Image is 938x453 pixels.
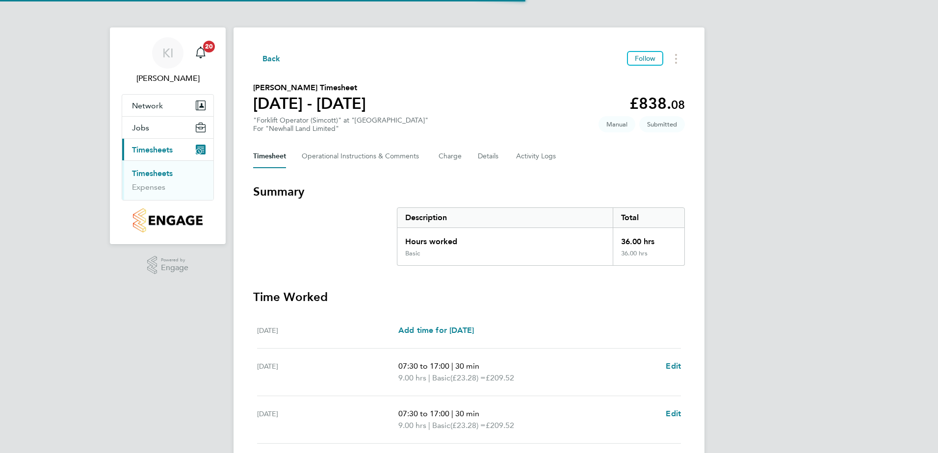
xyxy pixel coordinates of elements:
[147,256,189,275] a: Powered byEngage
[110,27,226,244] nav: Main navigation
[613,208,684,227] div: Total
[599,116,635,132] span: This timesheet was manually created.
[666,409,681,418] span: Edit
[398,421,426,430] span: 9.00 hrs
[253,184,685,200] h3: Summary
[133,208,202,232] img: countryside-properties-logo-retina.png
[262,53,281,65] span: Back
[161,256,188,264] span: Powered by
[191,37,210,69] a: 20
[627,51,663,66] button: Follow
[257,360,398,384] div: [DATE]
[455,361,479,371] span: 30 min
[486,421,514,430] span: £209.52
[671,98,685,112] span: 08
[122,95,213,116] button: Network
[253,289,685,305] h3: Time Worked
[253,145,286,168] button: Timesheet
[428,373,430,382] span: |
[666,360,681,372] a: Edit
[253,52,281,65] button: Back
[253,125,428,133] div: For "Newhall Land Limited"
[253,82,366,94] h2: [PERSON_NAME] Timesheet
[397,208,613,227] div: Description
[405,250,420,257] div: Basic
[635,54,655,63] span: Follow
[478,145,500,168] button: Details
[122,73,214,84] span: Kieron Ingram
[428,421,430,430] span: |
[132,169,173,178] a: Timesheets
[667,51,685,66] button: Timesheets Menu
[450,421,486,430] span: (£23.28) =
[257,325,398,336] div: [DATE]
[122,37,214,84] a: KI[PERSON_NAME]
[398,325,474,336] a: Add time for [DATE]
[613,228,684,250] div: 36.00 hrs
[132,123,149,132] span: Jobs
[257,408,398,431] div: [DATE]
[666,361,681,371] span: Edit
[122,117,213,138] button: Jobs
[450,373,486,382] span: (£23.28) =
[516,145,557,168] button: Activity Logs
[161,264,188,272] span: Engage
[432,420,450,431] span: Basic
[122,139,213,160] button: Timesheets
[398,326,474,335] span: Add time for [DATE]
[451,361,453,371] span: |
[439,145,462,168] button: Charge
[639,116,685,132] span: This timesheet is Submitted.
[253,94,366,113] h1: [DATE] - [DATE]
[613,250,684,265] div: 36.00 hrs
[253,116,428,133] div: "Forklift Operator (Simcott)" at "[GEOGRAPHIC_DATA]"
[132,101,163,110] span: Network
[398,373,426,382] span: 9.00 hrs
[122,208,214,232] a: Go to home page
[486,373,514,382] span: £209.52
[432,372,450,384] span: Basic
[397,228,613,250] div: Hours worked
[629,94,685,113] app-decimal: £838.
[132,182,165,192] a: Expenses
[132,145,173,154] span: Timesheets
[162,47,174,59] span: KI
[397,207,685,266] div: Summary
[122,160,213,200] div: Timesheets
[398,409,449,418] span: 07:30 to 17:00
[398,361,449,371] span: 07:30 to 17:00
[302,145,423,168] button: Operational Instructions & Comments
[455,409,479,418] span: 30 min
[451,409,453,418] span: |
[666,408,681,420] a: Edit
[203,41,215,52] span: 20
